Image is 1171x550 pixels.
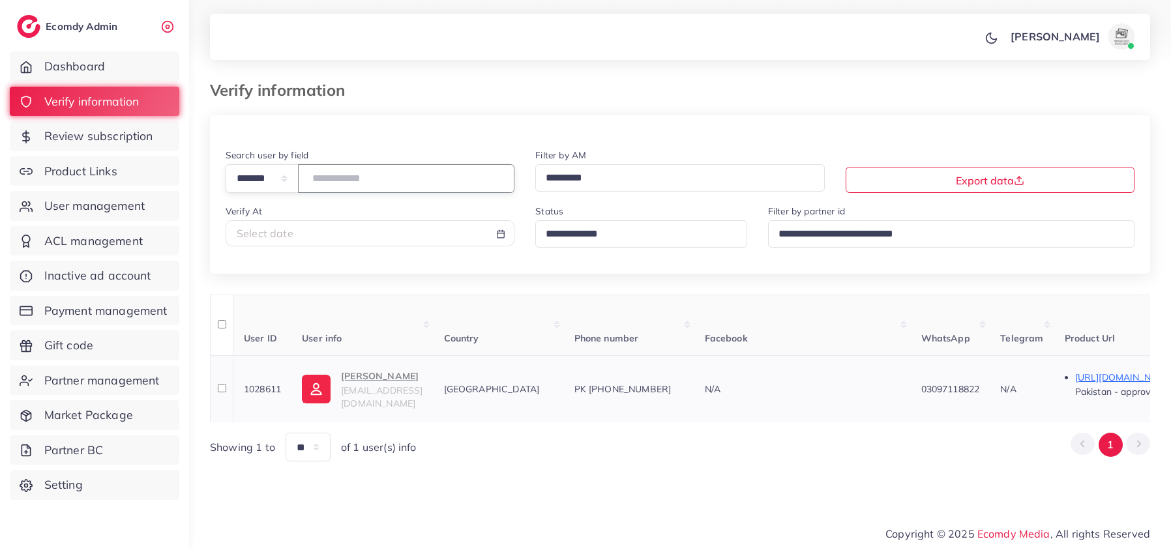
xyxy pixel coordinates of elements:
a: Dashboard [10,51,179,81]
span: Review subscription [44,128,153,145]
a: Ecomdy Media [977,527,1050,540]
input: Search for option [774,224,1118,244]
span: N/A [1000,383,1016,395]
a: Partner BC [10,435,179,465]
img: ic-user-info.36bf1079.svg [302,375,331,403]
span: Gift code [44,337,93,354]
span: Copyright © 2025 [885,526,1150,542]
span: Telegram [1000,332,1043,344]
a: Partner management [10,366,179,396]
span: Phone number [574,332,639,344]
span: Payment management [44,302,168,319]
span: 03097118822 [921,383,980,395]
span: Country [444,332,479,344]
label: Verify At [226,205,262,218]
span: N/A [705,383,720,395]
div: Search for option [535,220,747,247]
label: Filter by AM [535,149,586,162]
span: Dashboard [44,58,105,75]
span: Inactive ad account [44,267,151,284]
span: [EMAIL_ADDRESS][DOMAIN_NAME] [341,384,422,409]
span: [GEOGRAPHIC_DATA] [444,383,540,395]
span: of 1 user(s) info [341,440,417,455]
h2: Ecomdy Admin [46,20,121,33]
a: User management [10,191,179,221]
span: , All rights Reserved [1050,526,1150,542]
p: [PERSON_NAME] [1011,29,1100,44]
span: 1028611 [244,383,281,395]
a: [PERSON_NAME]avatar [1003,23,1140,50]
div: Search for option [768,220,1134,247]
span: Select date [237,227,293,240]
a: Inactive ad account [10,261,179,291]
img: avatar [1108,23,1134,50]
div: Search for option [535,164,824,191]
a: Market Package [10,400,179,430]
span: ACL management [44,233,143,250]
a: Setting [10,470,179,500]
span: PK [PHONE_NUMBER] [574,383,672,395]
span: Export data [956,174,1024,187]
span: User ID [244,332,277,344]
label: Status [535,205,563,218]
label: Search user by field [226,149,308,162]
span: Setting [44,476,83,493]
span: Facebook [705,332,748,344]
span: Market Package [44,407,133,424]
a: Review subscription [10,121,179,151]
a: [PERSON_NAME][EMAIL_ADDRESS][DOMAIN_NAME] [302,368,422,411]
a: ACL management [10,226,179,256]
a: Gift code [10,330,179,360]
button: Export data [846,167,1134,193]
span: Partner BC [44,442,104,459]
img: logo [17,15,40,38]
a: Product Links [10,156,179,186]
button: Go to page 1 [1099,433,1123,457]
span: User info [302,332,342,344]
a: Verify information [10,87,179,117]
label: Filter by partner id [768,205,845,218]
span: Verify information [44,93,140,110]
span: Showing 1 to [210,440,275,455]
span: User management [44,197,145,214]
span: Partner management [44,372,160,389]
span: Pakistan - approved [1075,386,1161,398]
p: [PERSON_NAME] [341,368,422,384]
span: WhatsApp [921,332,970,344]
input: Search for option [541,224,730,244]
span: Product Links [44,163,117,180]
a: Payment management [10,296,179,326]
a: logoEcomdy Admin [17,15,121,38]
span: Product Url [1065,332,1116,344]
ul: Pagination [1071,433,1150,457]
input: Search for option [541,168,807,188]
h3: Verify information [210,81,355,100]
